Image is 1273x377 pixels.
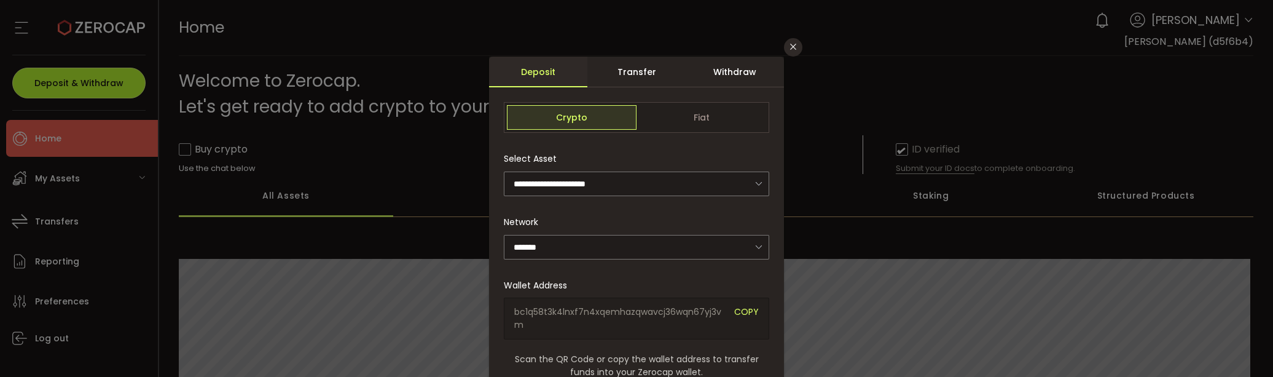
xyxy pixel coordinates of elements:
div: Withdraw [686,57,784,87]
div: Transfer [587,57,686,87]
span: Crypto [507,105,636,130]
span: COPY [734,306,759,331]
label: Wallet Address [504,279,574,292]
div: Deposit [489,57,587,87]
span: Fiat [636,105,766,130]
iframe: Chat Widget [1130,244,1273,377]
label: Network [504,216,546,228]
span: bc1q58t3k4lnxf7n4xqemhazqwavcj36wqn67yj3vm [514,306,725,331]
button: Close [784,38,802,57]
label: Select Asset [504,153,564,165]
